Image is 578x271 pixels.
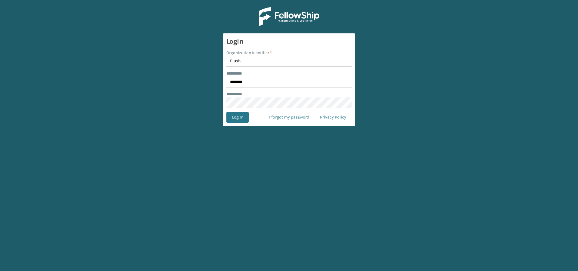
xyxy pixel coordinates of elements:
img: Logo [259,7,319,26]
label: Organization Identifier [226,50,272,56]
a: Privacy Policy [315,112,352,123]
a: I forgot my password [264,112,315,123]
button: Log In [226,112,249,123]
h3: Login [226,37,352,46]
